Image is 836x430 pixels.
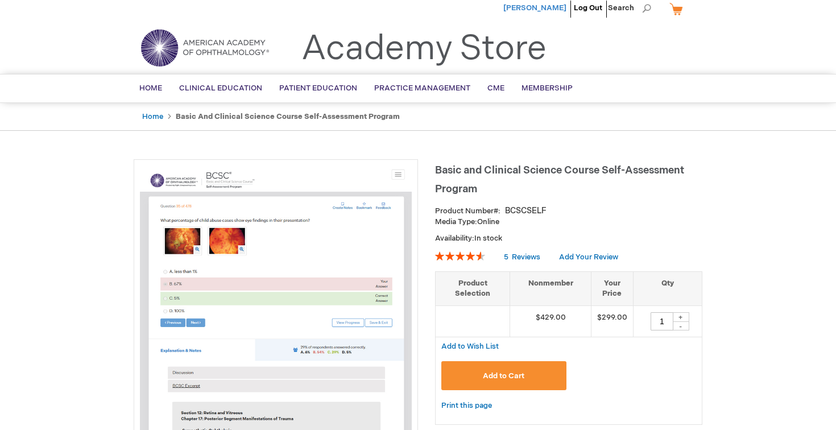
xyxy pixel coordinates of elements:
[522,84,573,93] span: Membership
[633,271,702,305] th: Qty
[672,312,689,322] div: +
[435,217,477,226] strong: Media Type:
[474,234,502,243] span: In stock
[441,399,492,413] a: Print this page
[179,84,262,93] span: Clinical Education
[435,251,485,261] div: 92%
[176,112,400,121] strong: Basic and Clinical Science Course Self-Assessment Program
[651,312,673,330] input: Qty
[505,205,547,217] div: BCSCSELF
[559,253,618,262] a: Add Your Review
[504,253,508,262] span: 5
[672,321,689,330] div: -
[435,206,500,216] strong: Product Number
[441,361,566,390] button: Add to Cart
[435,217,702,228] p: Online
[441,341,499,351] a: Add to Wish List
[591,305,633,337] td: $299.00
[301,28,547,69] a: Academy Store
[591,271,633,305] th: Your Price
[510,305,591,337] td: $429.00
[436,271,510,305] th: Product Selection
[503,3,566,13] a: [PERSON_NAME]
[435,164,684,195] span: Basic and Clinical Science Course Self-Assessment Program
[279,84,357,93] span: Patient Education
[504,253,542,262] a: 5 Reviews
[483,371,524,381] span: Add to Cart
[139,84,162,93] span: Home
[487,84,504,93] span: CME
[374,84,470,93] span: Practice Management
[142,112,163,121] a: Home
[441,342,499,351] span: Add to Wish List
[510,271,591,305] th: Nonmember
[512,253,540,262] span: Reviews
[435,233,702,244] p: Availability:
[574,3,602,13] a: Log Out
